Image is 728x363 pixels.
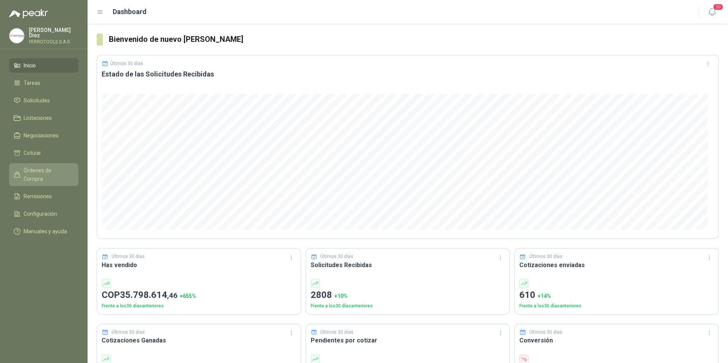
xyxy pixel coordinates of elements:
[24,96,50,105] span: Solicitudes
[9,93,78,108] a: Solicitudes
[311,336,505,345] h3: Pendientes por cotizar
[9,128,78,143] a: Negociaciones
[320,253,353,260] p: Últimos 30 días
[519,336,714,345] h3: Conversión
[24,131,59,140] span: Negociaciones
[112,253,145,260] p: Últimos 30 días
[10,29,24,43] img: Company Logo
[102,260,296,270] h3: Has vendido
[311,288,505,302] p: 2808
[24,61,36,70] span: Inicio
[29,27,78,38] p: [PERSON_NAME] Diez
[9,58,78,73] a: Inicio
[24,114,52,122] span: Licitaciones
[24,192,52,201] span: Remisiones
[529,253,562,260] p: Últimos 30 días
[9,76,78,90] a: Tareas
[9,163,78,186] a: Órdenes de Compra
[713,3,723,11] span: 20
[24,210,57,218] span: Configuración
[120,290,177,300] span: 35.798.614
[9,111,78,125] a: Licitaciones
[102,288,296,302] p: COP
[24,149,41,157] span: Cotizar
[102,302,296,310] p: Frente a los 30 días anteriores
[109,33,719,45] h3: Bienvenido de nuevo [PERSON_NAME]
[311,260,505,270] h3: Solicitudes Recibidas
[102,336,296,345] h3: Cotizaciones Ganadas
[24,227,67,236] span: Manuales y ayuda
[9,189,78,204] a: Remisiones
[113,6,147,17] h1: Dashboard
[320,329,353,336] p: Últimos 30 días
[180,293,196,299] span: + 655 %
[519,260,714,270] h3: Cotizaciones enviadas
[112,329,145,336] p: Últimos 30 días
[102,70,714,79] h3: Estado de las Solicitudes Recibidas
[9,224,78,239] a: Manuales y ayuda
[311,302,505,310] p: Frente a los 30 días anteriores
[519,288,714,302] p: 610
[110,61,143,66] p: Últimos 30 días
[24,79,40,87] span: Tareas
[29,40,78,44] p: FERROTOOLS S.A.S.
[167,291,177,300] span: ,46
[334,293,348,299] span: + 10 %
[519,302,714,310] p: Frente a los 30 días anteriores
[24,166,71,183] span: Órdenes de Compra
[529,329,562,336] p: Últimos 30 días
[9,146,78,160] a: Cotizar
[705,5,719,19] button: 20
[9,207,78,221] a: Configuración
[9,9,48,18] img: Logo peakr
[538,293,551,299] span: + 14 %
